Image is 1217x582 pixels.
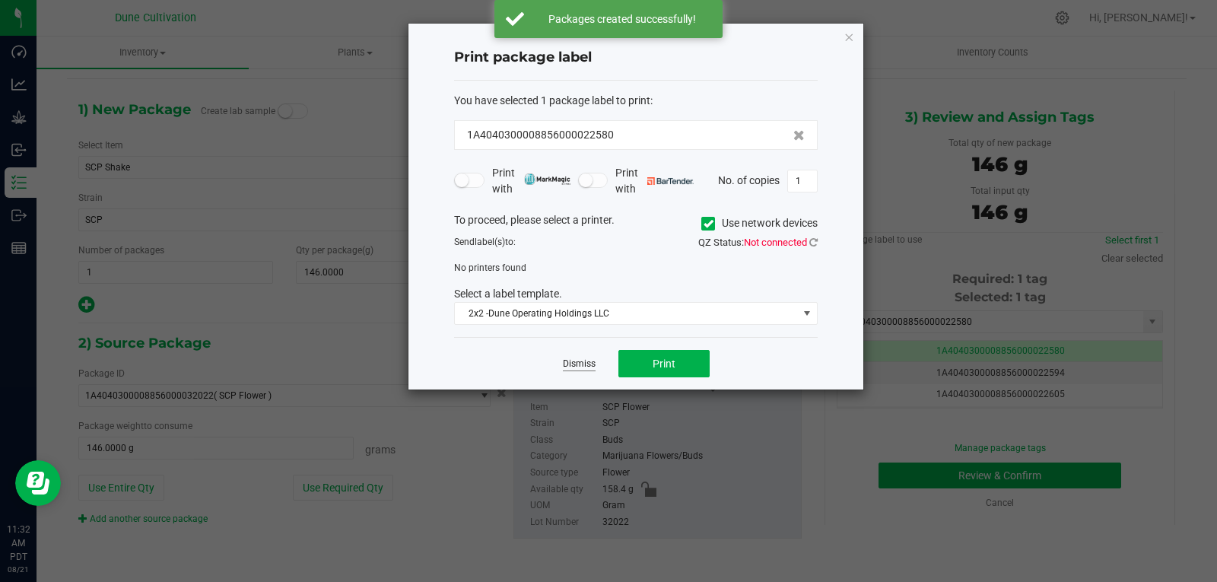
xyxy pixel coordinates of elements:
[454,48,818,68] h4: Print package label
[532,11,711,27] div: Packages created successfully!
[454,94,650,107] span: You have selected 1 package label to print
[443,212,829,235] div: To proceed, please select a printer.
[492,165,570,197] span: Print with
[618,350,710,377] button: Print
[454,237,516,247] span: Send to:
[15,460,61,506] iframe: Resource center
[701,215,818,231] label: Use network devices
[698,237,818,248] span: QZ Status:
[467,127,614,143] span: 1A4040300008856000022580
[454,262,526,273] span: No printers found
[443,286,829,302] div: Select a label template.
[563,358,596,371] a: Dismiss
[744,237,807,248] span: Not connected
[455,303,798,324] span: 2x2 -Dune Operating Holdings LLC
[475,237,505,247] span: label(s)
[647,177,694,185] img: bartender.png
[524,173,570,185] img: mark_magic_cybra.png
[718,173,780,186] span: No. of copies
[653,358,675,370] span: Print
[454,93,818,109] div: :
[615,165,694,197] span: Print with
